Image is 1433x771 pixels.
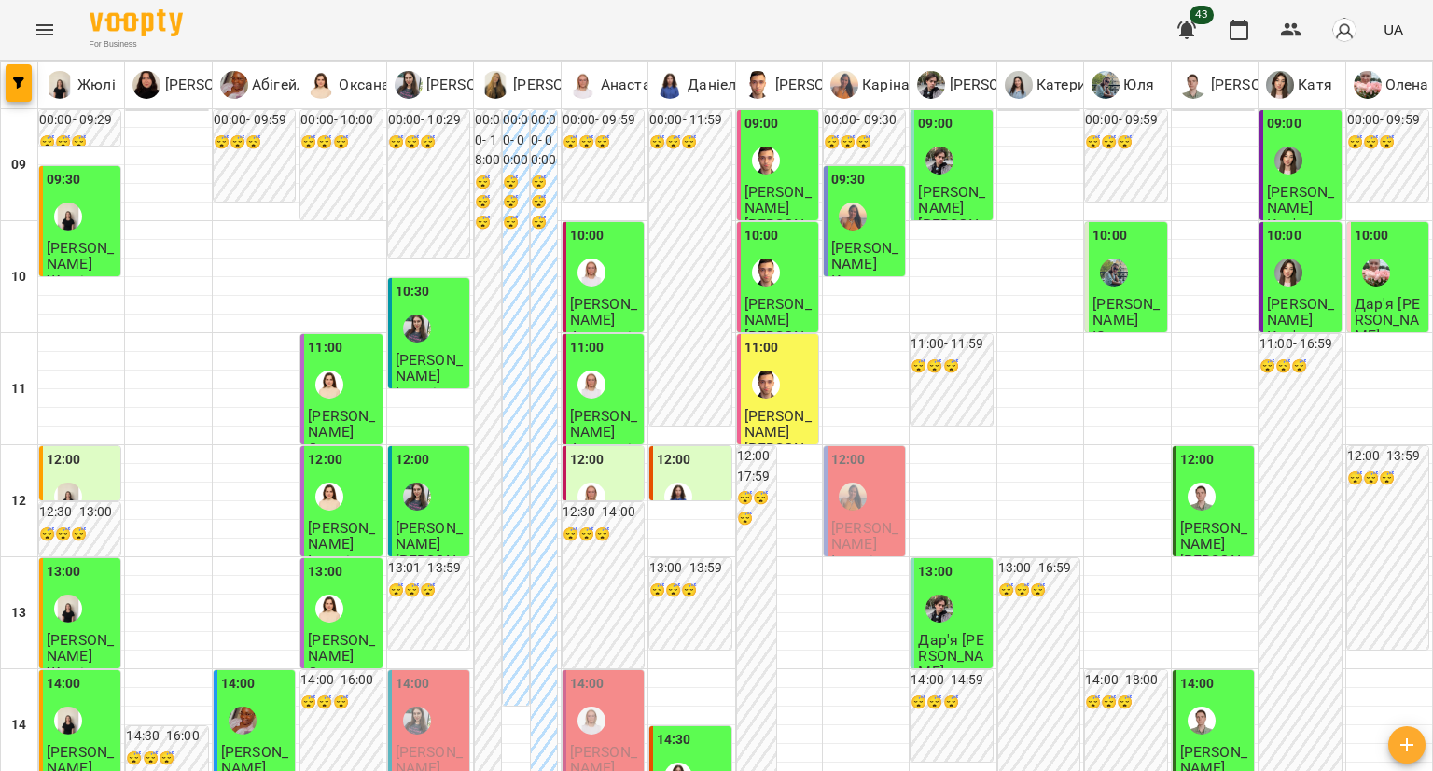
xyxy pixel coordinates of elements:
div: Анастасія [577,259,605,287]
span: [PERSON_NAME] [831,239,898,273]
h6: 😴😴😴 [998,581,1079,601]
p: Оксана [308,665,359,680]
h6: 00:00 - 00:00 [531,110,557,171]
span: For Business [90,38,183,50]
img: Олена [1362,259,1390,287]
a: К Катя [1266,71,1332,99]
p: Юля [1120,74,1154,96]
img: avatar_s.png [1331,17,1357,43]
h6: 13 [11,603,26,624]
label: 14:00 [396,674,430,694]
label: 09:00 [744,114,779,134]
p: Жюлі [47,665,85,680]
div: Андрій [1179,71,1324,99]
span: Дар'я [PERSON_NAME] [918,631,983,681]
a: К Каріна [830,71,910,99]
h6: 00:00 - 11:59 [649,110,730,131]
a: О Олена [1354,71,1429,99]
img: Михайло [752,147,780,175]
img: Оксана [315,595,343,623]
p: Каріна [858,74,910,96]
label: 10:30 [396,282,430,302]
p: [PERSON_NAME] [1180,553,1250,585]
h6: 00:00 - 09:59 [214,110,295,131]
p: Індивідуальне онлайн заняття 50 хв рівні А1-В1 [308,553,378,633]
img: Микита [925,147,953,175]
div: Оксана [307,71,390,99]
p: [PERSON_NAME] [744,329,814,361]
img: Андрій [1188,483,1216,511]
label: 12:00 [308,450,342,470]
div: Даніела [656,71,744,99]
h6: 😴😴😴 [39,525,120,545]
img: Анастасія [577,483,605,511]
a: М [PERSON_NAME] [481,71,626,99]
h6: 😴😴😴 [737,488,777,528]
label: 12:00 [47,450,81,470]
img: Юля [1100,259,1128,287]
img: М [481,71,509,99]
img: М [917,71,945,99]
img: Юлія [403,315,431,343]
h6: 😴😴😴 [1347,469,1428,489]
p: Анастасія [570,329,640,344]
label: 14:00 [1180,674,1215,694]
h6: 😴😴😴 [126,749,207,769]
p: Юля [1092,329,1122,344]
a: Д Даніела [656,71,744,99]
h6: 😴😴😴 [39,133,120,153]
h6: 00:00 - 09:30 [824,110,905,131]
label: 10:00 [744,226,779,246]
label: 14:00 [570,674,605,694]
div: Олена [1354,71,1429,99]
h6: 😴😴😴 [475,173,501,233]
img: Каріна [839,483,867,511]
span: [PERSON_NAME] [47,631,114,665]
h6: 00:00 - 09:29 [39,110,120,131]
img: Абігейл [229,707,257,735]
h6: 09 [11,155,26,175]
label: 14:00 [221,674,256,694]
h6: 13:01 - 13:59 [388,558,469,579]
p: Кат'я [1267,217,1304,232]
span: [PERSON_NAME] [744,183,812,217]
img: О [307,71,335,99]
button: Створити урок [1388,726,1426,764]
p: Олена [1382,74,1429,96]
h6: 14:00 - 16:00 [300,670,382,691]
div: Жюлі [54,483,82,511]
img: Анастасія [577,371,605,399]
img: Ю [395,71,423,99]
label: 11:00 [570,338,605,358]
p: Оксана [335,74,390,96]
label: 13:00 [918,562,953,582]
p: Індивідуальне онлайн заняття 50 хв (підготовка до іспиту ) рівні В2+ [831,553,901,681]
img: Юлія [403,483,431,511]
h6: 13:00 - 16:59 [998,558,1079,579]
span: [PERSON_NAME] [396,351,463,385]
h6: 11:00 - 16:59 [1259,334,1341,355]
h6: 😴😴😴 [563,525,644,545]
p: Даніела [684,74,744,96]
label: 11:00 [744,338,779,358]
a: К Катерина [1005,71,1103,99]
label: 14:30 [657,730,691,750]
h6: 11:00 - 11:59 [911,334,992,355]
h6: 12:30 - 14:00 [563,502,644,523]
h6: 10 [11,267,26,287]
span: [PERSON_NAME] [1092,295,1160,329]
div: Жюлі [46,71,116,99]
img: Анастасія [577,707,605,735]
h6: 00:00 - 00:00 [503,110,529,171]
a: О Оксана [307,71,390,99]
p: [PERSON_NAME] [744,441,814,473]
h6: 😴😴😴 [531,173,557,233]
label: 12:00 [396,450,430,470]
span: [PERSON_NAME] [1267,295,1334,329]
